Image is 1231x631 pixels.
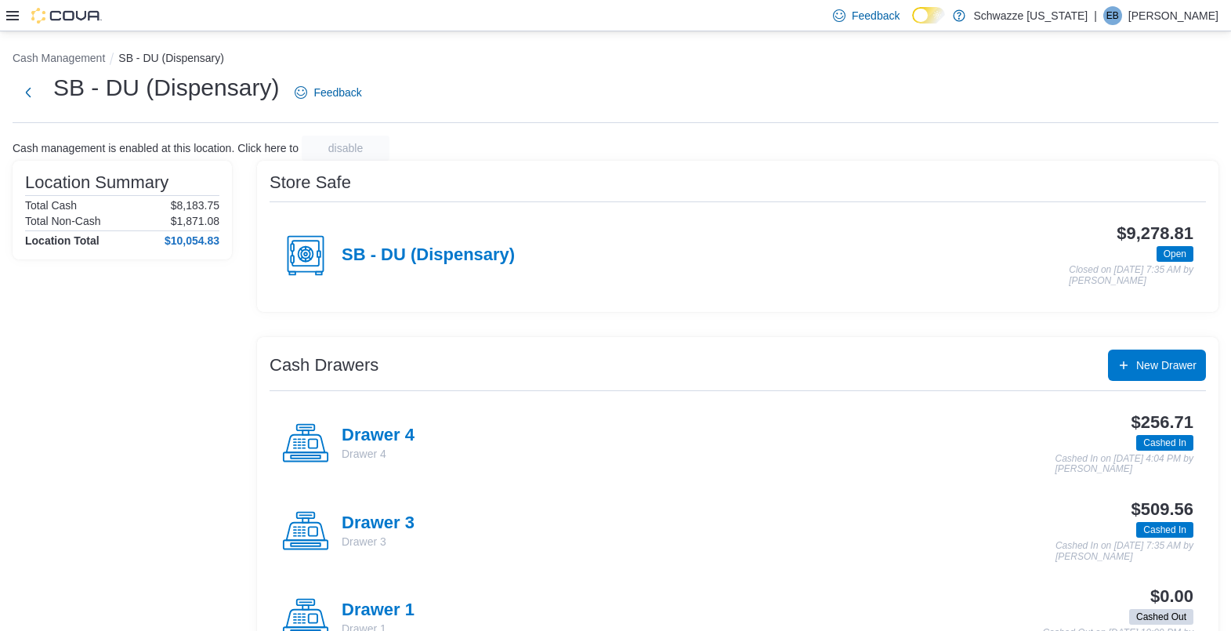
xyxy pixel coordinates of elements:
span: Open [1157,246,1193,262]
h3: $256.71 [1131,413,1193,432]
nav: An example of EuiBreadcrumbs [13,50,1218,69]
span: Cashed In [1143,436,1186,450]
p: Drawer 4 [342,446,415,462]
div: Emily Bunny [1103,6,1122,25]
h4: $10,054.83 [165,234,219,247]
button: Cash Management [13,52,105,64]
p: Drawer 3 [342,534,415,549]
button: New Drawer [1108,350,1206,381]
h6: Total Cash [25,199,77,212]
h3: $9,278.81 [1117,224,1193,243]
p: Closed on [DATE] 7:35 AM by [PERSON_NAME] [1069,265,1193,286]
input: Dark Mode [912,7,945,24]
h4: Location Total [25,234,100,247]
span: EB [1106,6,1119,25]
h3: $509.56 [1131,500,1193,519]
p: [PERSON_NAME] [1128,6,1218,25]
p: Schwazze [US_STATE] [973,6,1088,25]
span: Cashed In [1136,435,1193,451]
p: Cashed In on [DATE] 7:35 AM by [PERSON_NAME] [1055,541,1193,562]
img: Cova [31,8,102,24]
p: Cashed In on [DATE] 4:04 PM by [PERSON_NAME] [1055,454,1193,475]
span: Feedback [313,85,361,100]
span: Cashed In [1143,523,1186,537]
h6: Total Non-Cash [25,215,101,227]
p: | [1094,6,1097,25]
h3: Cash Drawers [270,356,378,375]
h4: SB - DU (Dispensary) [342,245,515,266]
h3: $0.00 [1150,587,1193,606]
span: disable [328,140,363,156]
a: Feedback [288,77,367,108]
h3: Location Summary [25,173,168,192]
span: Open [1164,247,1186,261]
p: Cash management is enabled at this location. Click here to [13,142,299,154]
p: $1,871.08 [171,215,219,227]
span: Cashed In [1136,522,1193,538]
span: Cashed Out [1136,610,1186,624]
h4: Drawer 4 [342,426,415,446]
button: Next [13,77,44,108]
span: Cashed Out [1129,609,1193,625]
span: Dark Mode [912,24,913,24]
h1: SB - DU (Dispensary) [53,72,279,103]
h3: Store Safe [270,173,351,192]
button: disable [302,136,389,161]
button: SB - DU (Dispensary) [118,52,224,64]
h4: Drawer 1 [342,600,415,621]
span: Feedback [852,8,900,24]
h4: Drawer 3 [342,513,415,534]
p: $8,183.75 [171,199,219,212]
span: New Drawer [1136,357,1197,373]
